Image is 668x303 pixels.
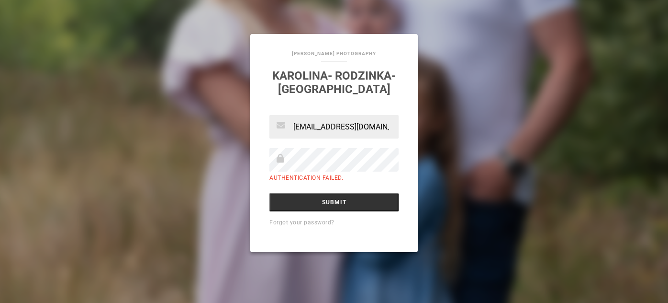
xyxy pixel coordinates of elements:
[269,193,399,211] input: Submit
[269,219,334,226] a: Forgot your password?
[292,51,376,56] a: [PERSON_NAME] photography
[269,115,399,139] input: Email
[269,175,343,181] label: Authentication failed.
[272,69,396,96] a: Karolina- rodzinka- [GEOGRAPHIC_DATA]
